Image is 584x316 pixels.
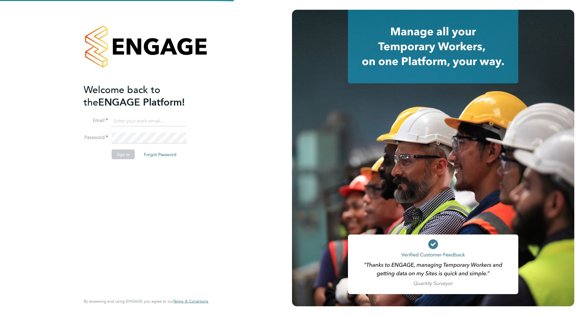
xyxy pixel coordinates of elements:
label: Email [84,117,108,124]
label: Password [84,134,108,141]
a: Terms & Conditions [173,299,208,304]
span: By accessing and using ENGAGE you agree to our [84,299,208,304]
button: Sign In [112,150,135,159]
input: Enter your work email... [112,116,187,127]
span: Welcome back to the [84,84,160,108]
h2: ENGAGE Platform! [84,83,202,108]
button: Forgot Password [139,150,181,159]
